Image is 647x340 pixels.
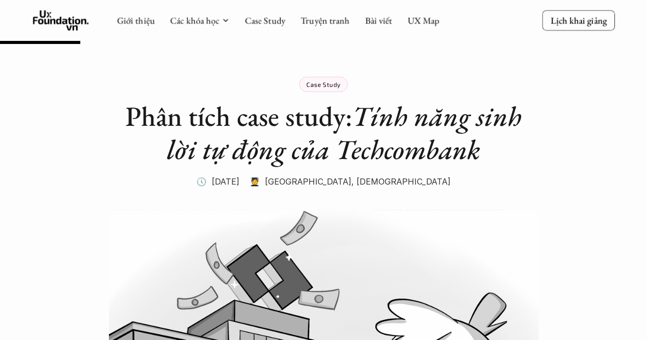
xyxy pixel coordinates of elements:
[196,174,239,189] p: 🕔 [DATE]
[119,100,528,166] h1: Phân tích case study:
[300,14,349,26] a: Truyện tranh
[550,14,607,26] p: Lịch khai giảng
[351,174,451,189] p: , [DEMOGRAPHIC_DATA]
[117,14,154,26] a: Giới thiệu
[306,81,341,88] p: Case Study
[167,98,528,167] em: Tính năng sinh lời tự động của Techcombank
[542,10,615,30] a: Lịch khai giảng
[250,174,351,189] p: 🧑‍🎓 [GEOGRAPHIC_DATA]
[170,14,219,26] a: Các khóa học
[244,14,285,26] a: Case Study
[365,14,392,26] a: Bài viết
[407,14,439,26] a: UX Map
